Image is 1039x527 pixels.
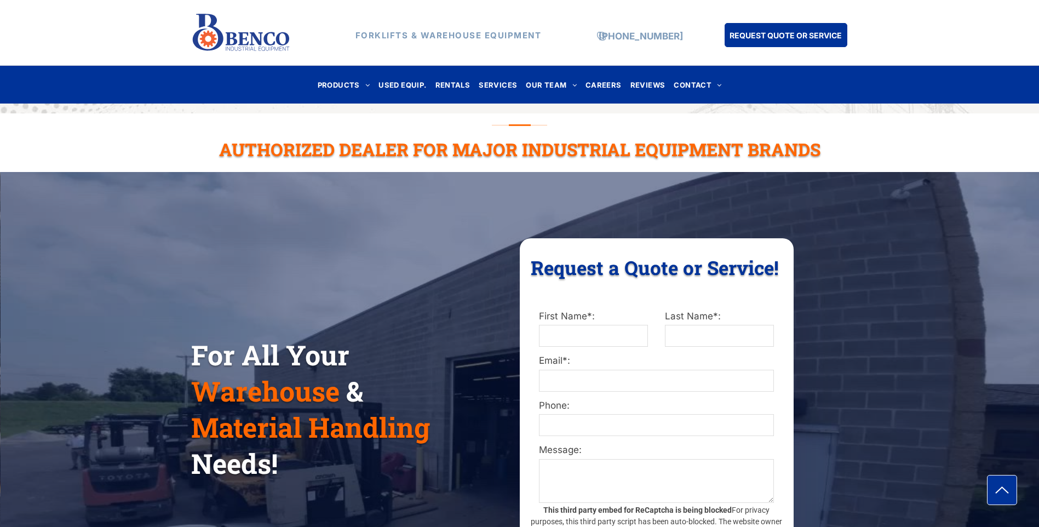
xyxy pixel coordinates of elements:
label: Email*: [539,354,773,368]
a: OUR TEAM [521,77,581,92]
a: PRODUCTS [313,77,375,92]
a: [PHONE_NUMBER] [599,31,683,42]
span: Authorized Dealer For Major Industrial Equipment Brands [219,138,820,161]
label: First Name*: [539,310,647,324]
span: & [346,373,363,409]
label: Phone: [539,399,773,413]
span: Warehouse [191,373,340,409]
a: REVIEWS [626,77,670,92]
a: SERVICES [474,77,521,92]
span: For All Your [191,337,349,373]
strong: FORKLIFTS & WAREHOUSE EQUIPMENT [355,30,542,41]
a: CAREERS [581,77,626,92]
a: REQUEST QUOTE OR SERVICE [725,23,847,47]
strong: This third party embed for ReCaptcha is being blocked [543,506,732,514]
a: CONTACT [669,77,726,92]
span: REQUEST QUOTE OR SERVICE [730,25,842,45]
span: Needs! [191,445,278,482]
a: USED EQUIP. [374,77,430,92]
span: Request a Quote or Service! [531,255,779,280]
a: RENTALS [431,77,475,92]
label: Message: [539,443,773,457]
span: Material Handling [191,409,430,445]
label: Last Name*: [665,310,773,324]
